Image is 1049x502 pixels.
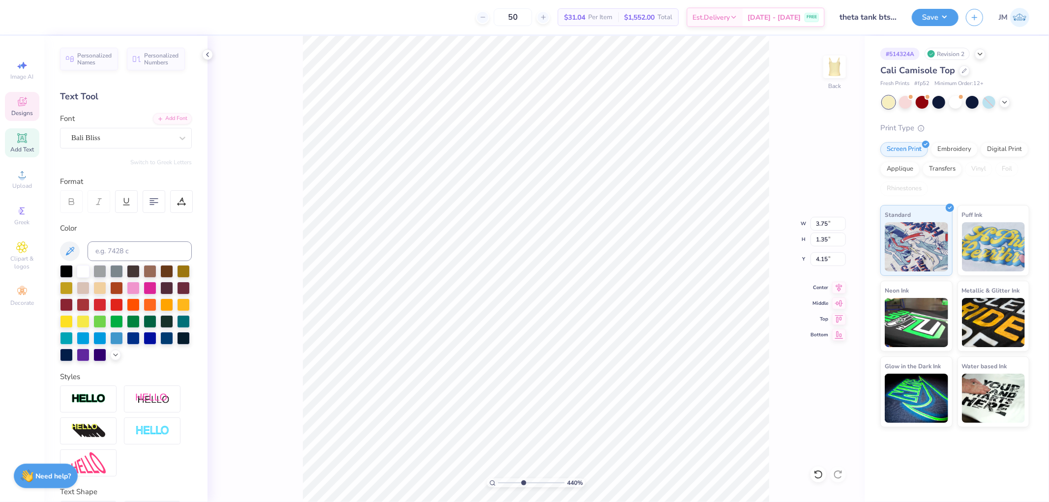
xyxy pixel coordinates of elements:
[880,142,928,157] div: Screen Print
[981,142,1028,157] div: Digital Print
[880,64,955,76] span: Cali Camisole Top
[60,176,193,187] div: Format
[810,331,828,338] span: Bottom
[999,8,1029,27] a: JM
[885,222,948,271] img: Standard
[885,361,941,371] span: Glow in the Dark Ink
[11,73,34,81] span: Image AI
[962,209,983,220] span: Puff Ink
[965,162,992,177] div: Vinyl
[588,12,612,23] span: Per Item
[885,298,948,347] img: Neon Ink
[564,12,585,23] span: $31.04
[923,162,962,177] div: Transfers
[825,57,844,77] img: Back
[135,425,170,437] img: Negative Space
[885,285,909,295] span: Neon Ink
[810,284,828,291] span: Center
[12,182,32,190] span: Upload
[832,7,904,27] input: Untitled Design
[962,222,1025,271] img: Puff Ink
[807,14,817,21] span: FREE
[885,374,948,423] img: Glow in the Dark Ink
[962,361,1007,371] span: Water based Ink
[10,146,34,153] span: Add Text
[71,423,106,439] img: 3d Illusion
[624,12,655,23] span: $1,552.00
[15,218,30,226] span: Greek
[962,374,1025,423] img: Water based Ink
[567,478,583,487] span: 440 %
[144,52,179,66] span: Personalized Numbers
[925,48,970,60] div: Revision 2
[60,223,192,234] div: Color
[11,109,33,117] span: Designs
[914,80,929,88] span: # fp52
[828,82,841,90] div: Back
[934,80,984,88] span: Minimum Order: 12 +
[60,371,192,383] div: Styles
[999,12,1008,23] span: JM
[692,12,730,23] span: Est. Delivery
[810,316,828,323] span: Top
[912,9,959,26] button: Save
[931,142,978,157] div: Embroidery
[60,486,192,498] div: Text Shape
[10,299,34,307] span: Decorate
[880,122,1029,134] div: Print Type
[748,12,801,23] span: [DATE] - [DATE]
[658,12,672,23] span: Total
[880,162,920,177] div: Applique
[810,300,828,307] span: Middle
[885,209,911,220] span: Standard
[995,162,1019,177] div: Foil
[77,52,112,66] span: Personalized Names
[5,255,39,270] span: Clipart & logos
[36,472,71,481] strong: Need help?
[880,48,920,60] div: # 514324A
[962,285,1020,295] span: Metallic & Glitter Ink
[71,452,106,473] img: Free Distort
[60,113,75,124] label: Font
[494,8,532,26] input: – –
[880,80,909,88] span: Fresh Prints
[60,90,192,103] div: Text Tool
[153,113,192,124] div: Add Font
[135,393,170,405] img: Shadow
[962,298,1025,347] img: Metallic & Glitter Ink
[1010,8,1029,27] img: Joshua Macky Gaerlan
[130,158,192,166] button: Switch to Greek Letters
[71,393,106,405] img: Stroke
[880,181,928,196] div: Rhinestones
[88,241,192,261] input: e.g. 7428 c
